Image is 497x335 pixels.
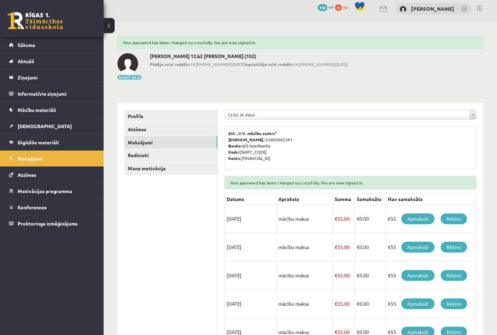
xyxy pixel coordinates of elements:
a: Sākums [9,37,95,53]
b: Pēdējo reizi redzēts [150,61,190,67]
span: Digitālie materiāli [18,139,59,145]
a: Maksājumi [124,136,217,149]
span: 0 [335,4,342,11]
a: Rēķins [441,242,467,252]
span: 14:[PHONE_NUMBER][DATE] 14:[PHONE_NUMBER][DATE] [150,61,348,67]
span: € [357,244,360,250]
td: 55.00 [333,261,355,290]
span: 102 [318,4,327,11]
td: 55.00 [333,205,355,233]
legend: Ziņojumi [18,69,95,85]
span: € [357,216,360,222]
th: Datums [225,194,277,205]
span: Konferences [18,204,47,210]
a: Apmaksāt [401,270,434,281]
a: 102 mP [318,4,334,10]
b: Kods: [228,149,239,155]
td: mācību maksa [277,233,333,261]
a: 12.b2 JK klase [225,110,476,119]
b: SIA „V.V. mācību centrs” [228,131,278,136]
a: Apmaksāt [401,242,434,252]
a: Ziņojumi [9,69,95,85]
h2: [PERSON_NAME] 12.b2 [PERSON_NAME] (102) [150,53,348,59]
b: Konts: [228,155,241,161]
td: mācību maksa [277,261,333,290]
b: [DOMAIN_NAME].: [228,137,266,142]
span: € [357,272,360,278]
a: Aktuāli [9,53,95,69]
span: € [335,329,337,335]
a: Atzīmes [9,167,95,183]
a: [DEMOGRAPHIC_DATA] [9,118,95,134]
td: 0.00 [355,261,386,290]
th: Nav samaksāts [386,194,476,205]
legend: Maksājumi [18,151,95,166]
td: [DATE] [225,261,277,290]
button: Mainīt bildi [117,75,142,79]
a: Atzīmes [124,123,217,136]
th: Apraksts [277,194,333,205]
td: 0.00 [355,233,386,261]
div: Your password has been changed successfully. You are now signed in. [224,176,476,189]
span: € [357,300,360,307]
a: Apmaksāt [401,298,434,309]
a: Profils [124,110,217,123]
td: [DATE] [225,290,277,318]
span: [DEMOGRAPHIC_DATA] [18,123,72,129]
legend: Informatīvie ziņojumi [18,86,95,102]
a: Digitālie materiāli [9,134,95,150]
a: Rēķins [441,298,467,309]
span: Sākums [18,42,35,48]
img: Artjoms Miļčs [400,6,407,13]
a: Mana motivācija [124,162,217,175]
span: € [335,244,337,250]
td: mācību maksa [277,290,333,318]
td: 55.00 [333,290,355,318]
span: 12.b2 JK klase [228,110,467,119]
p: 53603062391 A/S Swedbanka [SWIFT_CODE] [FINANCIAL_ID] [228,130,472,161]
span: € [335,300,337,307]
td: [DATE] [225,233,277,261]
span: Mācību materiāli [18,107,56,113]
td: 0.00 [355,290,386,318]
td: [DATE] [225,205,277,233]
a: Radinieki [124,149,217,162]
td: €55 [386,261,476,290]
a: Apmaksāt [401,213,434,224]
a: Rēķins [441,270,467,281]
span: xp [343,4,347,10]
a: Mācību materiāli [9,102,95,118]
td: €55 [386,233,476,261]
a: Proktoringa izmēģinājums [9,216,95,231]
a: Motivācijas programma [9,183,95,199]
b: Banka: [228,143,242,149]
a: Informatīvie ziņojumi [9,86,95,102]
td: €55 [386,290,476,318]
td: 55.00 [333,233,355,261]
span: Motivācijas programma [18,188,72,194]
span: € [335,216,337,222]
span: € [357,329,360,335]
span: € [335,272,337,278]
td: €55 [386,205,476,233]
a: [PERSON_NAME] [411,5,454,12]
a: Rīgas 1. Tālmācības vidusskola [8,12,63,29]
span: Atzīmes [18,172,36,178]
th: Summa [333,194,355,205]
a: Konferences [9,199,95,215]
td: mācību maksa [277,205,333,233]
th: Samaksāts [355,194,386,205]
a: Maksājumi [9,151,95,166]
a: Rēķins [441,213,467,224]
span: mP [328,4,334,10]
a: 0 xp [335,4,351,10]
div: Your password has been changed successfully. You are now signed in. [117,36,483,49]
span: Aktuāli [18,58,34,64]
img: Artjoms Miļčs [117,53,138,74]
td: 0.00 [355,205,386,233]
b: Iepriekšējo reizi redzēts [245,61,293,67]
span: Proktoringa izmēģinājums [18,220,78,227]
